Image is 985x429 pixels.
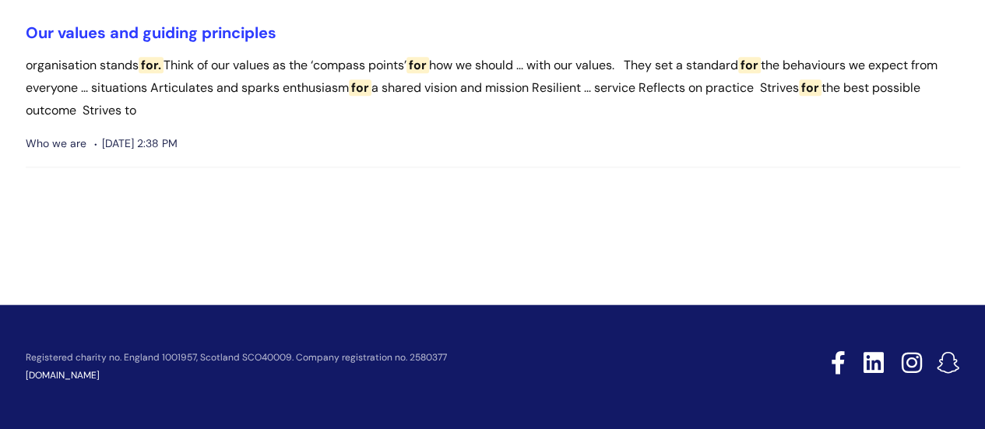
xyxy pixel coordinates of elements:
[406,57,429,73] span: for
[26,369,100,382] a: [DOMAIN_NAME]
[349,79,371,96] span: for
[94,134,178,153] span: [DATE] 2:38 PM
[26,353,720,363] p: Registered charity no. England 1001957, Scotland SCO40009. Company registration no. 2580377
[26,23,276,43] a: Our values and guiding principles
[799,79,821,96] span: for
[26,55,960,121] p: organisation stands Think of our values as the ‘compass points’ how we should ... with our values...
[139,57,164,73] span: for.
[738,57,761,73] span: for
[26,134,86,153] span: Who we are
